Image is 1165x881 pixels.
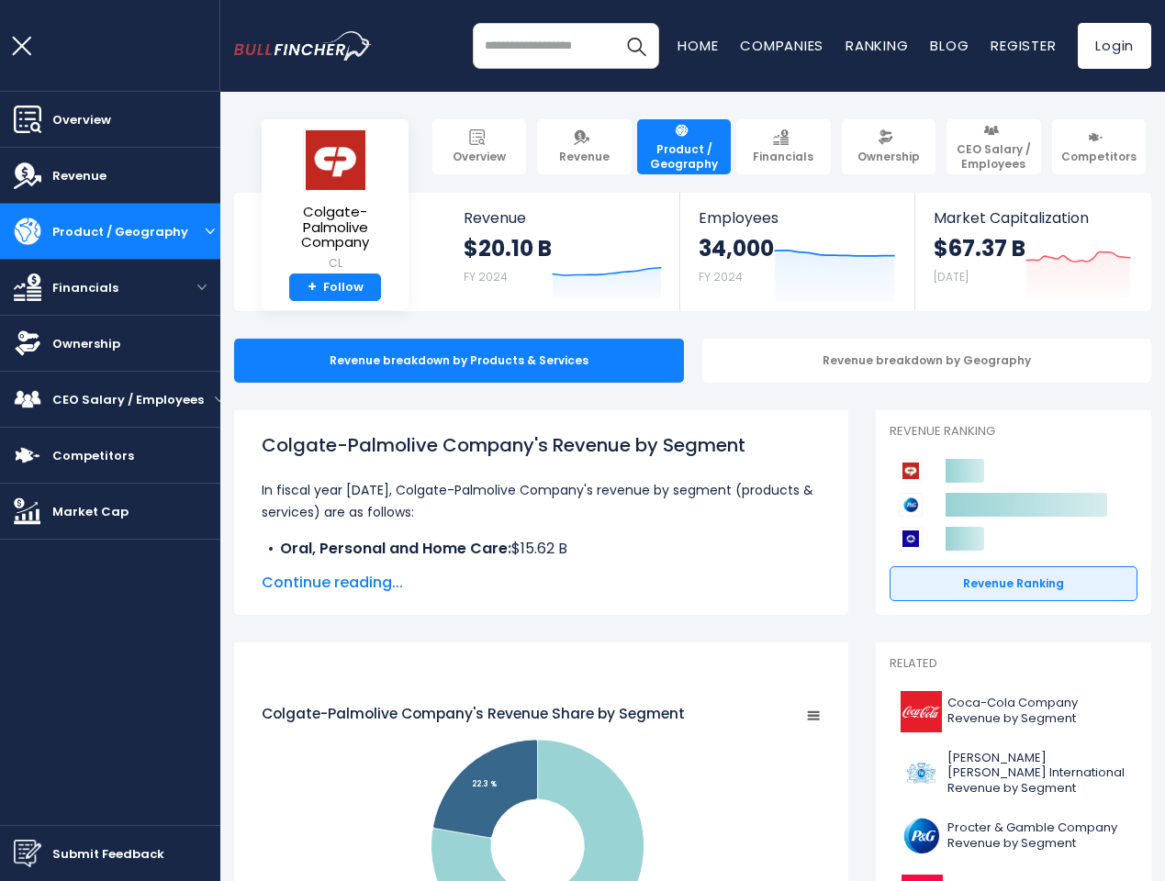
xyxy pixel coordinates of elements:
[14,329,41,357] img: Ownership
[234,31,372,61] a: Go to homepage
[901,815,942,856] img: PG logo
[276,205,394,251] span: Colgate-Palmolive Company
[899,493,923,517] img: Procter & Gamble Company competitors logo
[52,166,106,185] span: Revenue
[234,31,372,61] img: bullfincher logo
[472,779,497,789] tspan: 22.3 %
[736,119,830,174] a: Financials
[52,222,188,241] span: Product / Geography
[52,502,129,521] span: Market Cap
[934,269,969,284] small: [DATE]
[445,193,680,311] a: Revenue $20.10 B FY 2024
[930,36,969,55] a: Blog
[1078,23,1151,69] a: Login
[289,273,381,302] a: +Follow
[276,255,394,272] small: CL
[857,150,920,164] span: Ownership
[52,446,134,465] span: Competitors
[262,431,821,459] h1: Colgate-Palmolive Company's Revenue by Segment
[678,36,718,55] a: Home
[846,36,908,55] a: Ranking
[753,150,813,164] span: Financials
[464,269,508,284] small: FY 2024
[890,424,1137,440] p: Revenue Ranking
[559,150,610,164] span: Revenue
[901,691,942,732] img: KO logo
[52,334,120,353] span: Ownership
[890,656,1137,672] p: Related
[947,696,1126,727] span: Coca-Cola Company Revenue by Segment
[199,227,220,236] button: open menu
[184,283,220,292] button: open menu
[899,459,923,483] img: Colgate-Palmolive Company competitors logo
[275,128,395,273] a: Colgate-Palmolive Company CL
[901,753,942,794] img: PM logo
[52,844,164,864] span: Submit Feedback
[699,209,895,227] span: Employees
[453,150,506,164] span: Overview
[262,704,685,723] tspan: Colgate-Palmolive Company's Revenue Share by Segment
[1061,150,1137,164] span: Competitors
[702,339,1152,383] div: Revenue breakdown by Geography
[955,142,1032,171] span: CEO Salary / Employees
[915,193,1149,311] a: Market Capitalization $67.37 B [DATE]
[740,36,823,55] a: Companies
[262,538,821,560] li: $15.62 B
[308,279,317,296] strong: +
[52,278,118,297] span: Financials
[680,193,913,311] a: Employees 34,000 FY 2024
[947,751,1126,797] span: [PERSON_NAME] [PERSON_NAME] International Revenue by Segment
[890,566,1137,601] a: Revenue Ranking
[52,110,111,129] span: Overview
[280,538,511,559] b: Oral, Personal and Home Care:
[947,119,1040,174] a: CEO Salary / Employees
[934,234,1025,262] strong: $67.37 B
[262,572,821,594] span: Continue reading...
[637,119,731,174] a: Product / Geography
[262,479,821,523] p: In fiscal year [DATE], Colgate-Palmolive Company's revenue by segment (products & services) are a...
[947,820,1126,852] span: Procter & Gamble Company Revenue by Segment
[52,390,204,409] span: CEO Salary / Employees
[234,339,684,383] div: Revenue breakdown by Products & Services
[934,209,1131,227] span: Market Capitalization
[699,234,774,262] strong: 34,000
[699,269,743,284] small: FY 2024
[890,746,1137,802] a: [PERSON_NAME] [PERSON_NAME] International Revenue by Segment
[991,36,1056,55] a: Register
[464,234,552,262] strong: $20.10 B
[613,23,659,69] button: Search
[1052,119,1146,174] a: Competitors
[890,686,1137,737] a: Coca-Cola Company Revenue by Segment
[645,142,723,171] span: Product / Geography
[890,810,1137,861] a: Procter & Gamble Company Revenue by Segment
[215,395,224,404] button: open menu
[899,527,923,551] img: Kimberly-Clark Corporation competitors logo
[432,119,526,174] a: Overview
[842,119,935,174] a: Ownership
[464,209,662,227] span: Revenue
[537,119,631,174] a: Revenue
